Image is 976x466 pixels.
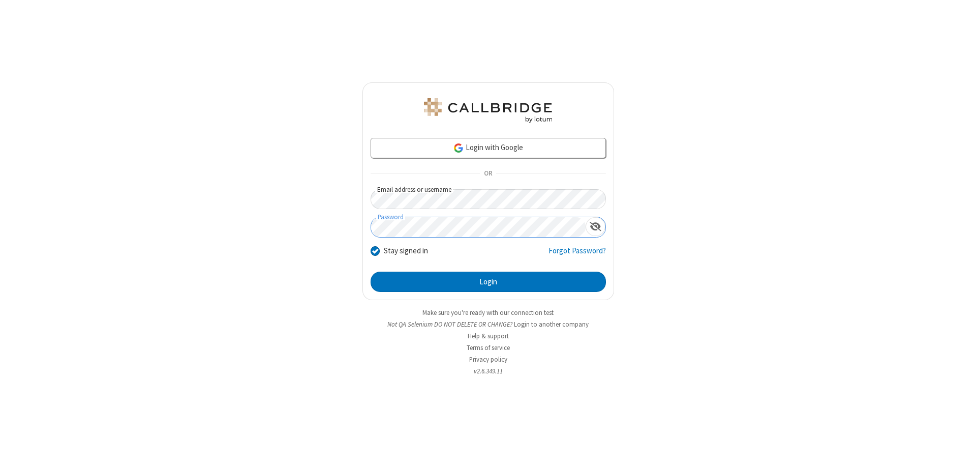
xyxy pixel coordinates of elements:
span: OR [480,167,496,181]
div: Show password [586,217,605,236]
a: Login with Google [371,138,606,158]
a: Privacy policy [469,355,507,364]
input: Password [371,217,586,237]
button: Login [371,272,606,292]
a: Help & support [468,332,509,340]
img: QA Selenium DO NOT DELETE OR CHANGE [422,98,554,123]
li: Not QA Selenium DO NOT DELETE OR CHANGE? [362,319,614,329]
a: Make sure you're ready with our connection test [422,308,554,317]
li: v2.6.349.11 [362,366,614,376]
label: Stay signed in [384,245,428,257]
button: Login to another company [514,319,589,329]
a: Forgot Password? [548,245,606,265]
img: google-icon.png [453,142,464,154]
input: Email address or username [371,189,606,209]
a: Terms of service [467,343,510,352]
